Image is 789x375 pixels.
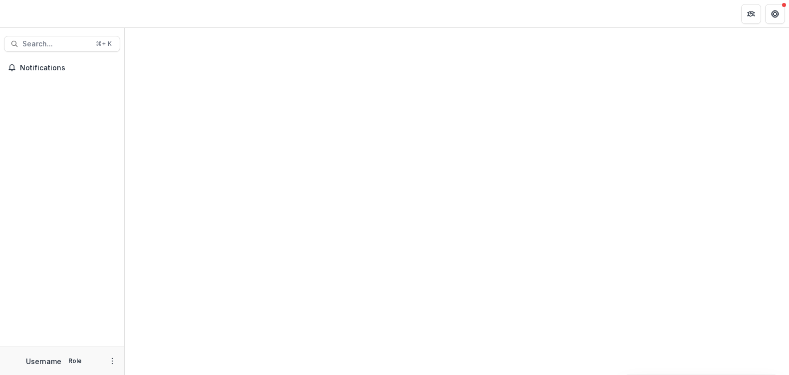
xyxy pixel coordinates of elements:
button: Get Help [765,4,785,24]
p: Username [26,356,61,367]
span: Notifications [20,64,116,72]
button: Notifications [4,60,120,76]
button: Search... [4,36,120,52]
button: More [106,355,118,367]
button: Partners [741,4,761,24]
nav: breadcrumb [129,6,171,21]
p: Role [65,357,85,366]
div: ⌘ + K [94,38,114,49]
span: Search... [22,40,90,48]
